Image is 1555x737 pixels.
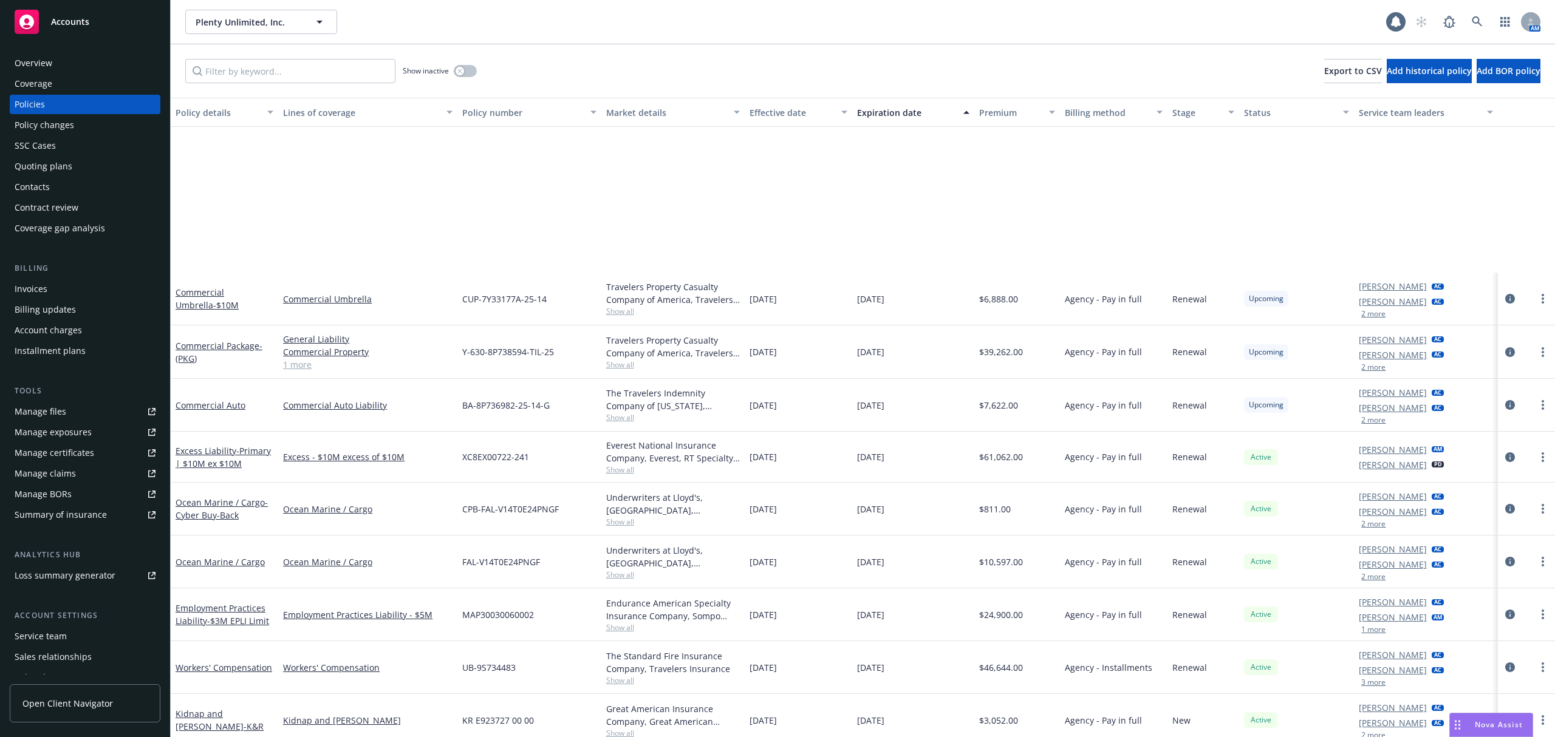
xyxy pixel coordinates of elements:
[176,497,268,521] span: - Cyber Buy-Back
[1249,399,1283,410] span: Upcoming
[1409,10,1434,34] a: Start snowing
[462,450,529,463] span: XC8EX00722-241
[283,358,453,371] a: 1 more
[10,321,160,340] a: Account charges
[278,98,457,127] button: Lines of coverage
[185,10,337,34] button: Plenty Unlimited, Inc.
[606,387,740,412] div: The Travelers Indemnity Company of [US_STATE], Travelers Insurance
[1249,556,1273,567] span: Active
[15,136,56,155] div: SSC Cases
[10,423,160,442] a: Manage exposures
[15,341,86,361] div: Installment plans
[15,53,52,73] div: Overview
[1359,401,1427,414] a: [PERSON_NAME]
[15,177,50,197] div: Contacts
[1065,450,1142,463] span: Agency - Pay in full
[1244,106,1336,119] div: Status
[283,661,453,674] a: Workers' Compensation
[979,106,1042,119] div: Premium
[185,59,395,83] input: Filter by keyword...
[283,399,453,412] a: Commercial Auto Liability
[1359,106,1479,119] div: Service team leaders
[10,177,160,197] a: Contacts
[1437,10,1461,34] a: Report a Bug
[1065,293,1142,305] span: Agency - Pay in full
[1354,98,1497,127] button: Service team leaders
[15,300,76,319] div: Billing updates
[15,647,92,667] div: Sales relationships
[606,106,726,119] div: Market details
[1465,10,1489,34] a: Search
[1475,719,1523,730] span: Nova Assist
[1387,65,1472,76] span: Add historical policy
[176,602,269,627] a: Employment Practices Liability
[1536,660,1550,674] a: more
[1503,291,1517,306] a: circleInformation
[1359,280,1427,293] a: [PERSON_NAME]
[462,345,554,358] span: Y-630-8P738594-TIL-25
[606,491,740,517] div: Underwriters at Lloyd's, [GEOGRAPHIC_DATA], [PERSON_NAME] of [GEOGRAPHIC_DATA], [PERSON_NAME] Cargo
[10,668,160,687] a: Related accounts
[1249,503,1273,514] span: Active
[1361,520,1386,528] button: 2 more
[1449,713,1533,737] button: Nova Assist
[1536,398,1550,412] a: more
[15,423,92,442] div: Manage exposures
[857,345,884,358] span: [DATE]
[10,157,160,176] a: Quoting plans
[213,299,239,311] span: - $10M
[1477,65,1540,76] span: Add BOR policy
[10,464,160,483] a: Manage claims
[283,608,453,621] a: Employment Practices Liability - $5M
[606,650,740,675] div: The Standard Fire Insurance Company, Travelers Insurance
[606,517,740,527] span: Show all
[283,293,453,305] a: Commercial Umbrella
[10,136,160,155] a: SSC Cases
[10,115,160,135] a: Policy changes
[15,484,72,504] div: Manage BORs
[606,306,740,316] span: Show all
[1536,345,1550,359] a: more
[1359,701,1427,714] a: [PERSON_NAME]
[10,484,160,504] a: Manage BORs
[462,399,550,412] span: BA-8P736982-25-14-G
[1065,399,1142,412] span: Agency - Pay in full
[283,555,453,568] a: Ocean Marine / Cargo
[462,661,516,674] span: UB-9S734483
[15,157,72,176] div: Quoting plans
[10,74,160,93] a: Coverage
[1361,416,1386,424] button: 2 more
[176,399,245,411] a: Commercial Auto
[462,106,583,119] div: Policy number
[979,714,1018,727] span: $3,052.00
[750,399,777,412] span: [DATE]
[1387,59,1472,83] button: Add historical policy
[15,627,67,646] div: Service team
[10,198,160,217] a: Contract review
[283,345,453,358] a: Commercial Property
[857,503,884,515] span: [DATE]
[857,293,884,305] span: [DATE]
[176,708,264,732] a: Kidnap and [PERSON_NAME]
[979,503,1011,515] span: $811.00
[10,505,160,525] a: Summary of insurance
[1359,458,1427,471] a: [PERSON_NAME]
[1361,573,1386,580] button: 2 more
[1536,607,1550,622] a: more
[1172,345,1207,358] span: Renewal
[606,569,740,580] span: Show all
[462,293,547,305] span: CUP-7Y33177A-25-14
[207,615,269,627] span: - $3M EPLI Limit
[857,608,884,621] span: [DATE]
[1450,713,1465,736] div: Drag to move
[1172,555,1207,568] span: Renewal
[15,566,115,585] div: Loss summary generator
[10,402,160,421] a: Manage files
[1536,554,1550,569] a: more
[10,279,160,299] a: Invoices
[1536,713,1550,727] a: more
[979,450,1023,463] span: $61,062.00
[1172,608,1207,621] span: Renewal
[1359,664,1427,676] a: [PERSON_NAME]
[1503,345,1517,359] a: circleInformation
